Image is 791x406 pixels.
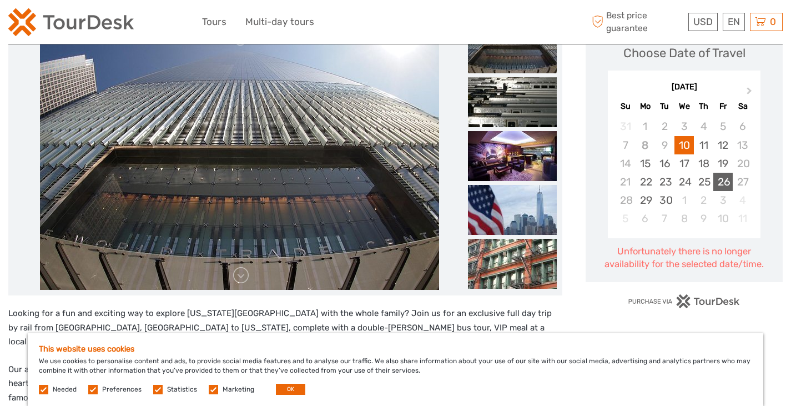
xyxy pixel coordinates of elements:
a: Tours [202,14,226,30]
div: EN [723,13,745,31]
div: Choose Friday, September 12th, 2025 [713,136,733,154]
div: Choose Monday, September 29th, 2025 [636,191,655,209]
div: Not available Saturday, September 27th, 2025 [733,173,752,191]
div: Choose Thursday, September 11th, 2025 [694,136,713,154]
div: Choose Monday, October 6th, 2025 [636,209,655,228]
div: Choose Wednesday, October 8th, 2025 [674,209,694,228]
div: Not available Sunday, September 28th, 2025 [616,191,635,209]
div: Choose Wednesday, September 10th, 2025 [674,136,694,154]
label: Statistics [167,385,197,394]
div: Choose Tuesday, September 23rd, 2025 [655,173,674,191]
div: Not available Thursday, September 4th, 2025 [694,117,713,136]
div: Su [616,99,635,114]
div: Choose Tuesday, September 16th, 2025 [655,154,674,173]
div: Choose Tuesday, October 7th, 2025 [655,209,674,228]
span: Best price guarantee [589,9,686,34]
div: Choose Wednesday, October 1st, 2025 [674,191,694,209]
div: We [674,99,694,114]
div: Mo [636,99,655,114]
div: Not available Friday, September 5th, 2025 [713,117,733,136]
img: c2f134120eac4cb6b0d1adc971b8e761_slider_thumbnail.jpg [468,185,557,235]
div: We use cookies to personalise content and ads, to provide social media features and to analyse ou... [28,333,763,406]
div: Not available Wednesday, September 3rd, 2025 [674,117,694,136]
div: Choose Thursday, September 25th, 2025 [694,173,713,191]
p: We're away right now. Please check back later! [16,19,125,28]
span: 0 [768,16,778,27]
div: Choose Friday, September 19th, 2025 [713,154,733,173]
div: Not available Sunday, September 7th, 2025 [616,136,635,154]
img: PurchaseViaTourDesk.png [628,294,740,308]
div: Choose Thursday, September 18th, 2025 [694,154,713,173]
div: Choose Friday, October 10th, 2025 [713,209,733,228]
div: Choose Thursday, October 9th, 2025 [694,209,713,228]
label: Marketing [223,385,254,394]
div: Tu [655,99,674,114]
div: Not available Saturday, September 13th, 2025 [733,136,752,154]
div: Not available Sunday, August 31st, 2025 [616,117,635,136]
div: Not available Saturday, September 20th, 2025 [733,154,752,173]
div: Fr [713,99,733,114]
div: Choose Friday, October 3rd, 2025 [713,191,733,209]
div: Unfortunately there is no longer availability for the selected date/time. [597,245,772,271]
div: Not available Sunday, October 5th, 2025 [616,209,635,228]
div: Not available Monday, September 1st, 2025 [636,117,655,136]
div: Choose Tuesday, September 30th, 2025 [655,191,674,209]
span: USD [693,16,713,27]
button: Open LiveChat chat widget [128,17,141,31]
div: Not available Saturday, September 6th, 2025 [733,117,752,136]
label: Needed [53,385,77,394]
div: Not available Saturday, October 4th, 2025 [733,191,752,209]
div: Not available Sunday, September 21st, 2025 [616,173,635,191]
h5: This website uses cookies [39,344,752,354]
div: Choose Monday, September 22nd, 2025 [636,173,655,191]
button: Next Month [742,84,759,102]
div: Not available Saturday, October 11th, 2025 [733,209,752,228]
div: Choose Thursday, October 2nd, 2025 [694,191,713,209]
img: a45c64b2919e4fbe9b614cd054be6791_slider_thumbnail.jpg [468,239,557,289]
div: Th [694,99,713,114]
img: 2254-3441b4b5-4e5f-4d00-b396-31f1d84a6ebf_logo_small.png [8,8,134,36]
div: [DATE] [608,82,760,93]
button: OK [276,384,305,395]
div: Choose Wednesday, September 17th, 2025 [674,154,694,173]
div: Choose Date of Travel [623,44,745,62]
div: Not available Tuesday, September 2nd, 2025 [655,117,674,136]
img: fabb6ceb082b4e54971ff01d26fcee2a_slider_thumbnail.jpg [468,131,557,181]
img: ea53ab73f4dd4896bdcbb85989bba6bb_main_slider.jpg [40,23,439,290]
div: Not available Monday, September 8th, 2025 [636,136,655,154]
p: Looking for a fun and exciting way to explore [US_STATE][GEOGRAPHIC_DATA] with the whole family? ... [8,307,562,349]
label: Preferences [102,385,142,394]
div: Choose Friday, September 26th, 2025 [713,173,733,191]
div: Not available Tuesday, September 9th, 2025 [655,136,674,154]
div: Not available Sunday, September 14th, 2025 [616,154,635,173]
div: Sa [733,99,752,114]
div: Choose Wednesday, September 24th, 2025 [674,173,694,191]
div: Choose Monday, September 15th, 2025 [636,154,655,173]
div: month 2025-09 [611,117,757,228]
a: Multi-day tours [245,14,314,30]
img: ea53ab73f4dd4896bdcbb85989bba6bb_slider_thumbnail.jpg [468,23,557,73]
img: 80ad9e5230ff42efa5f526e3479d046f_slider_thumbnail.jpg [468,77,557,127]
